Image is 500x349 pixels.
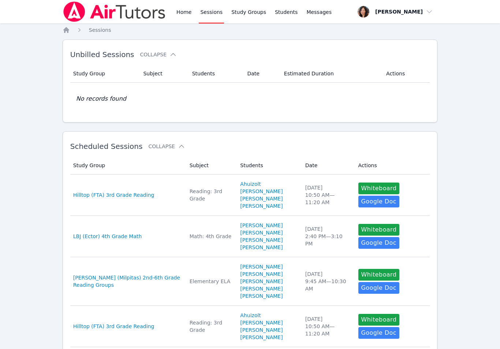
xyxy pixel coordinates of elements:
th: Date [243,65,279,83]
a: [PERSON_NAME] [240,292,283,300]
th: Study Group [70,157,185,174]
div: [DATE] 9:45 AM — 10:30 AM [305,270,350,292]
a: Hilltop (FTA) 3rd Grade Reading [73,191,154,199]
th: Subject [185,157,236,174]
tr: LBJ (Ector) 4th Grade MathMath: 4th Grade[PERSON_NAME][PERSON_NAME][PERSON_NAME][PERSON_NAME][DAT... [70,216,430,257]
tr: Hilltop (FTA) 3rd Grade ReadingReading: 3rd GradeAhuizolt [PERSON_NAME][PERSON_NAME][PERSON_NAME]... [70,174,430,216]
a: [PERSON_NAME] [240,278,283,285]
div: Reading: 3rd Grade [190,188,232,202]
a: [PERSON_NAME] [240,270,283,278]
span: Unbilled Sessions [70,50,134,59]
a: [PERSON_NAME] [240,244,283,251]
div: Reading: 3rd Grade [190,319,232,334]
img: Air Tutors [63,1,166,22]
button: Collapse [140,51,177,58]
span: Messages [306,8,332,16]
a: Google Doc [358,327,399,339]
a: [PERSON_NAME] [240,334,283,341]
button: Whiteboard [358,224,400,236]
a: [PERSON_NAME] [240,263,283,270]
th: Actions [382,65,430,83]
th: Students [188,65,243,83]
div: [DATE] 10:50 AM — 11:20 AM [305,315,350,337]
th: Actions [354,157,430,174]
a: [PERSON_NAME] (Milpitas) 2nd-6th Grade Reading Groups [73,274,181,289]
a: [PERSON_NAME] [240,195,283,202]
a: Google Doc [358,196,399,207]
button: Whiteboard [358,269,400,281]
a: Sessions [89,26,111,34]
nav: Breadcrumb [63,26,438,34]
td: No records found [70,83,430,115]
a: Ahuizolt [PERSON_NAME] [240,312,296,326]
a: [PERSON_NAME] [240,229,283,236]
a: Google Doc [358,282,399,294]
div: Elementary ELA [190,278,232,285]
button: Whiteboard [358,314,400,326]
a: [PERSON_NAME] [240,326,283,334]
div: [DATE] 10:50 AM — 11:20 AM [305,184,350,206]
span: Sessions [89,27,111,33]
th: Subject [139,65,187,83]
a: [PERSON_NAME] [240,202,283,210]
a: [PERSON_NAME] [240,222,283,229]
div: Math: 4th Grade [190,233,232,240]
tr: [PERSON_NAME] (Milpitas) 2nd-6th Grade Reading GroupsElementary ELA[PERSON_NAME][PERSON_NAME][PER... [70,257,430,306]
a: Ahuizolt [PERSON_NAME] [240,180,296,195]
button: Collapse [148,143,185,150]
a: LBJ (Ector) 4th Grade Math [73,233,142,240]
a: [PERSON_NAME] [240,285,283,292]
a: [PERSON_NAME] [240,236,283,244]
th: Estimated Duration [280,65,382,83]
span: Scheduled Sessions [70,142,143,151]
a: Hilltop (FTA) 3rd Grade Reading [73,323,154,330]
button: Whiteboard [358,183,400,194]
th: Study Group [70,65,139,83]
a: Google Doc [358,237,399,249]
th: Date [301,157,354,174]
th: Students [236,157,301,174]
div: [DATE] 2:40 PM — 3:10 PM [305,225,350,247]
tr: Hilltop (FTA) 3rd Grade ReadingReading: 3rd GradeAhuizolt [PERSON_NAME][PERSON_NAME][PERSON_NAME]... [70,306,430,347]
